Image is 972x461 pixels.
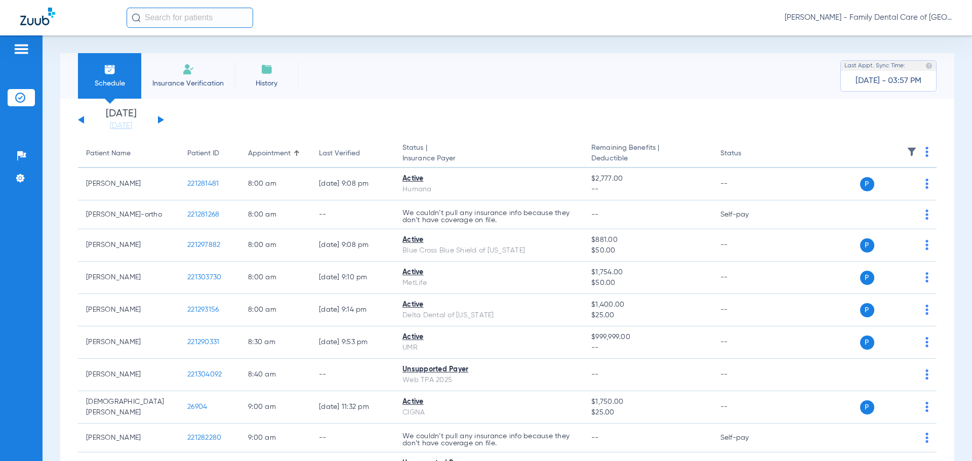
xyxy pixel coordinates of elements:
[187,434,221,441] span: 221282280
[856,76,921,86] span: [DATE] - 03:57 PM
[311,294,394,326] td: [DATE] 9:14 PM
[591,267,704,278] span: $1,754.00
[785,13,952,23] span: [PERSON_NAME] - Family Dental Care of [GEOGRAPHIC_DATA]
[591,332,704,343] span: $999,999.00
[311,424,394,452] td: --
[78,326,179,359] td: [PERSON_NAME]
[78,294,179,326] td: [PERSON_NAME]
[591,278,704,288] span: $50.00
[240,424,311,452] td: 9:00 AM
[925,337,928,347] img: group-dot-blue.svg
[925,240,928,250] img: group-dot-blue.svg
[591,300,704,310] span: $1,400.00
[20,8,55,25] img: Zuub Logo
[591,310,704,321] span: $25.00
[712,326,781,359] td: --
[187,148,232,159] div: Patient ID
[91,109,151,131] li: [DATE]
[402,245,575,256] div: Blue Cross Blue Shield of [US_STATE]
[78,391,179,424] td: [DEMOGRAPHIC_DATA][PERSON_NAME]
[311,168,394,200] td: [DATE] 9:08 PM
[402,407,575,418] div: CIGNA
[712,359,781,391] td: --
[712,262,781,294] td: --
[925,62,933,69] img: last sync help info
[149,78,227,89] span: Insurance Verification
[240,326,311,359] td: 8:30 AM
[402,153,575,164] span: Insurance Payer
[925,272,928,282] img: group-dot-blue.svg
[583,140,712,168] th: Remaining Benefits |
[187,339,219,346] span: 221290331
[591,211,599,218] span: --
[591,174,704,184] span: $2,777.00
[591,153,704,164] span: Deductible
[591,235,704,245] span: $881.00
[240,168,311,200] td: 8:00 AM
[86,148,171,159] div: Patient Name
[860,177,874,191] span: P
[860,238,874,253] span: P
[86,148,131,159] div: Patient Name
[319,148,360,159] div: Last Verified
[591,397,704,407] span: $1,750.00
[860,271,874,285] span: P
[78,200,179,229] td: [PERSON_NAME]-ortho
[187,306,219,313] span: 221293156
[591,407,704,418] span: $25.00
[240,391,311,424] td: 9:00 AM
[591,434,599,441] span: --
[402,364,575,375] div: Unsupported Payer
[78,359,179,391] td: [PERSON_NAME]
[132,13,141,22] img: Search Icon
[402,310,575,321] div: Delta Dental of [US_STATE]
[860,303,874,317] span: P
[187,403,207,410] span: 26904
[311,262,394,294] td: [DATE] 9:10 PM
[311,359,394,391] td: --
[712,294,781,326] td: --
[402,209,575,224] p: We couldn’t pull any insurance info because they don’t have coverage on file.
[402,184,575,195] div: Humana
[925,402,928,412] img: group-dot-blue.svg
[311,229,394,262] td: [DATE] 9:08 PM
[402,174,575,184] div: Active
[240,359,311,391] td: 8:40 AM
[402,332,575,343] div: Active
[402,300,575,310] div: Active
[591,184,704,195] span: --
[187,274,221,281] span: 221303730
[187,180,219,187] span: 221281481
[248,148,303,159] div: Appointment
[402,278,575,288] div: MetLife
[860,336,874,350] span: P
[844,61,905,71] span: Last Appt. Sync Time:
[402,343,575,353] div: UMR
[712,140,781,168] th: Status
[712,200,781,229] td: Self-pay
[187,241,220,248] span: 221297882
[187,371,222,378] span: 221304092
[402,267,575,278] div: Active
[925,305,928,315] img: group-dot-blue.svg
[591,371,599,378] span: --
[187,211,219,218] span: 221281268
[242,78,291,89] span: History
[13,43,29,55] img: hamburger-icon
[591,245,704,256] span: $50.00
[394,140,583,168] th: Status |
[925,147,928,157] img: group-dot-blue.svg
[925,179,928,189] img: group-dot-blue.svg
[91,121,151,131] a: [DATE]
[712,391,781,424] td: --
[712,168,781,200] td: --
[240,229,311,262] td: 8:00 AM
[86,78,134,89] span: Schedule
[78,262,179,294] td: [PERSON_NAME]
[925,369,928,380] img: group-dot-blue.svg
[925,209,928,220] img: group-dot-blue.svg
[187,148,219,159] div: Patient ID
[402,375,575,386] div: Web TPA 2025
[78,168,179,200] td: [PERSON_NAME]
[402,397,575,407] div: Active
